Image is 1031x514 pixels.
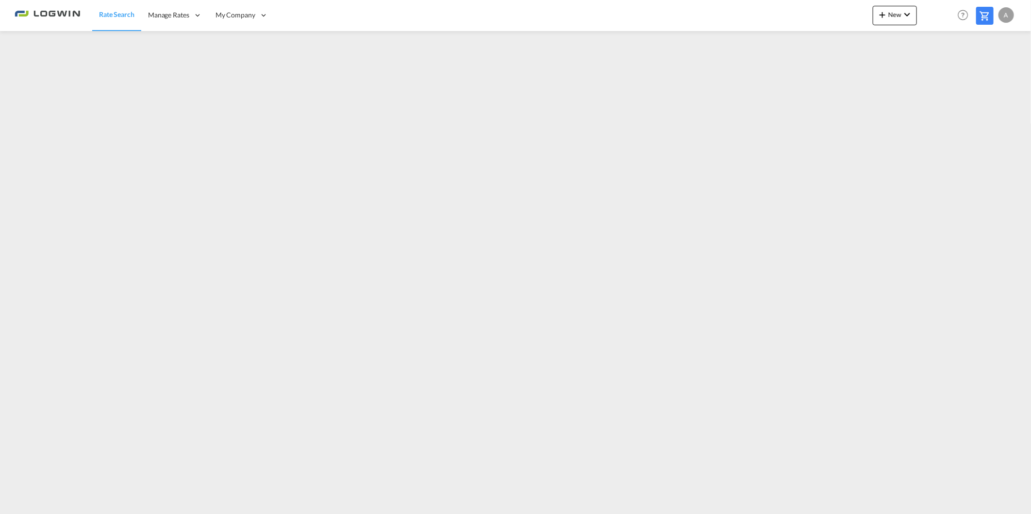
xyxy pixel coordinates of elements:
[955,7,971,23] span: Help
[877,9,888,20] md-icon: icon-plus 400-fg
[15,4,80,26] img: 2761ae10d95411efa20a1f5e0282d2d7.png
[99,10,134,18] span: Rate Search
[877,11,913,18] span: New
[901,9,913,20] md-icon: icon-chevron-down
[955,7,976,24] div: Help
[998,7,1014,23] div: A
[216,10,255,20] span: My Company
[873,6,917,25] button: icon-plus 400-fgNewicon-chevron-down
[148,10,189,20] span: Manage Rates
